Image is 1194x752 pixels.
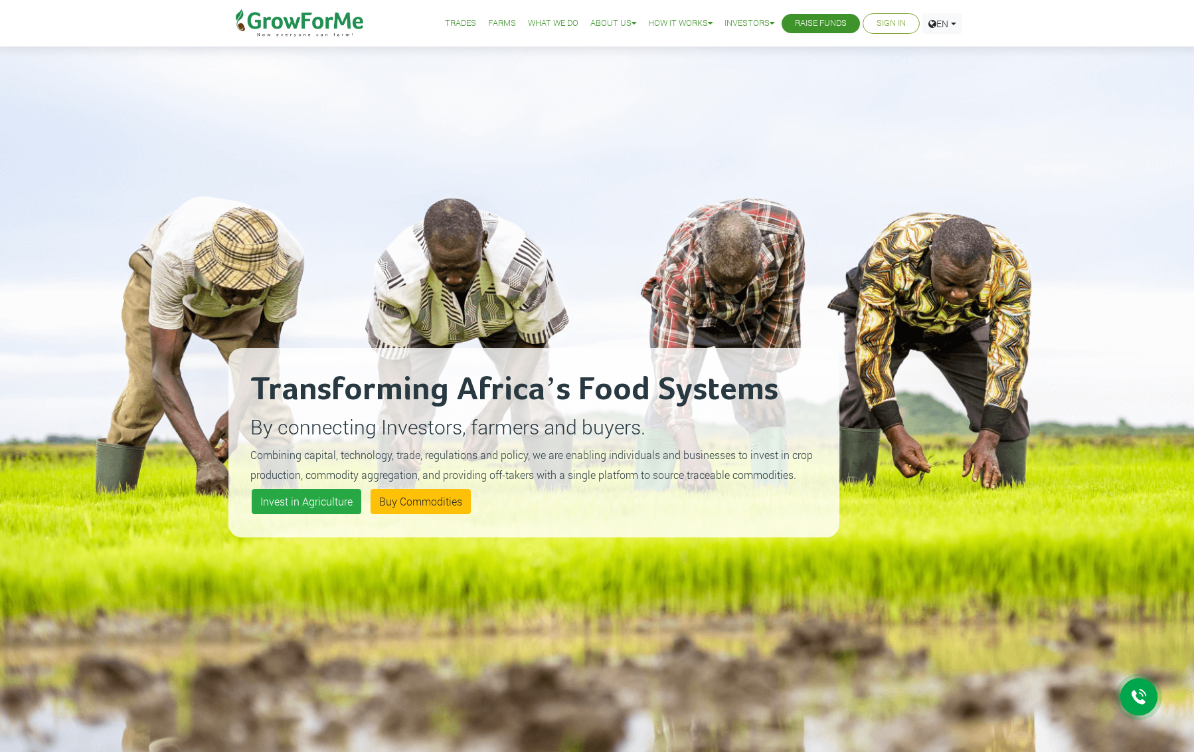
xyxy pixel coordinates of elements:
[648,17,713,31] a: How it Works
[445,17,476,31] a: Trades
[795,17,847,31] a: Raise Funds
[252,489,361,514] a: Invest in Agriculture
[528,17,578,31] a: What We Do
[371,489,471,514] a: Buy Commodities
[590,17,636,31] a: About Us
[250,412,817,442] p: By connecting Investors, farmers and buyers.
[250,448,813,482] small: Combining capital, technology, trade, regulations and policy, we are enabling individuals and bus...
[725,17,774,31] a: Investors
[877,17,906,31] a: Sign In
[250,370,817,410] h2: Transforming Africa’s Food Systems
[922,13,962,34] a: EN
[488,17,516,31] a: Farms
